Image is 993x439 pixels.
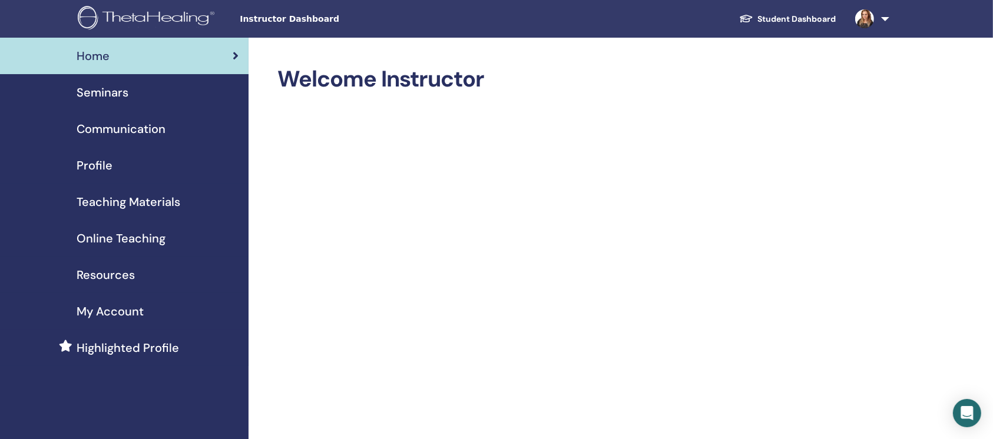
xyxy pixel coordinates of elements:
span: Teaching Materials [77,193,180,211]
div: Open Intercom Messenger [953,399,981,427]
span: Online Teaching [77,230,165,247]
h2: Welcome Instructor [278,66,888,93]
span: Seminars [77,84,128,101]
span: Profile [77,157,112,174]
img: logo.png [78,6,219,32]
span: Instructor Dashboard [240,13,416,25]
span: Resources [77,266,135,284]
img: default.jpg [855,9,874,28]
img: graduation-cap-white.svg [739,14,753,24]
span: Home [77,47,110,65]
span: My Account [77,302,144,320]
span: Highlighted Profile [77,339,179,357]
span: Communication [77,120,165,138]
a: Student Dashboard [730,8,846,30]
